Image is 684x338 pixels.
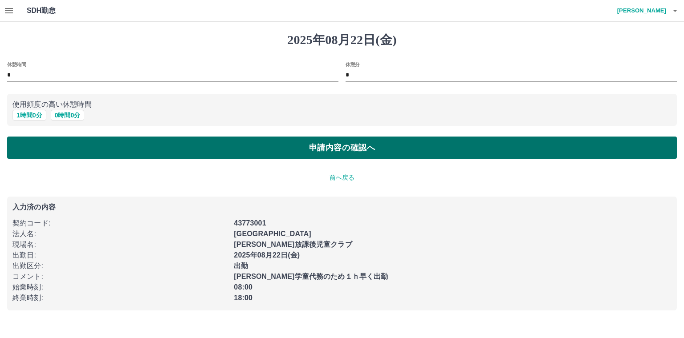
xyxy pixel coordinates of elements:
button: 1時間0分 [12,110,46,121]
button: 申請内容の確認へ [7,137,677,159]
b: 43773001 [234,219,266,227]
b: [PERSON_NAME]放課後児童クラブ [234,241,352,248]
p: 出勤区分 : [12,261,228,271]
b: 08:00 [234,283,252,291]
b: [PERSON_NAME]学童代務のため１ｈ早く出勤 [234,273,388,280]
p: 出勤日 : [12,250,228,261]
p: 前へ戻る [7,173,677,182]
p: 現場名 : [12,239,228,250]
button: 0時間0分 [51,110,85,121]
p: 法人名 : [12,229,228,239]
h1: 2025年08月22日(金) [7,32,677,48]
p: コメント : [12,271,228,282]
p: 始業時刻 : [12,282,228,293]
b: [GEOGRAPHIC_DATA] [234,230,311,237]
label: 休憩時間 [7,61,26,68]
b: 出勤 [234,262,248,270]
p: 契約コード : [12,218,228,229]
b: 2025年08月22日(金) [234,251,300,259]
label: 休憩分 [346,61,360,68]
p: 終業時刻 : [12,293,228,303]
p: 使用頻度の高い休憩時間 [12,99,672,110]
p: 入力済の内容 [12,204,672,211]
b: 18:00 [234,294,252,302]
